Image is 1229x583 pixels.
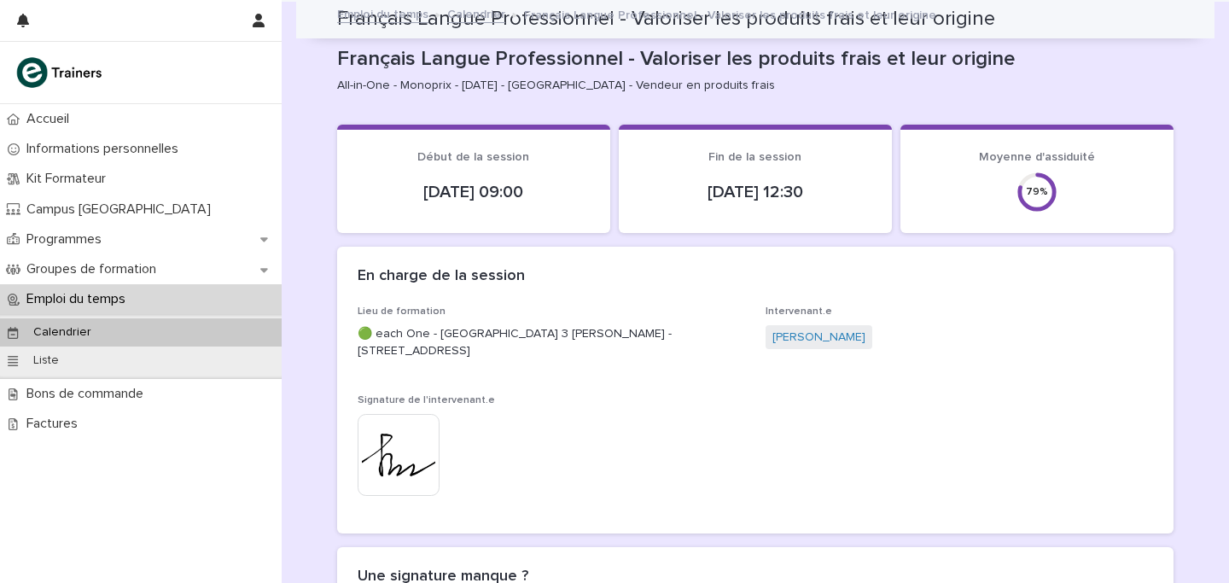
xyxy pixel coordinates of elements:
p: Groupes de formation [20,261,170,277]
span: Signature de l'intervenant.e [358,395,495,405]
p: Français Langue Professionnel - Valoriser les produits frais et leur origine [524,4,936,23]
p: Français Langue Professionnel - Valoriser les produits frais et leur origine [337,47,1167,72]
p: Bons de commande [20,386,157,402]
p: All-in-One - Monoprix - [DATE] - [GEOGRAPHIC_DATA] - Vendeur en produits frais [337,79,1160,93]
p: [DATE] 12:30 [639,182,871,202]
p: Liste [20,353,73,368]
p: Programmes [20,231,115,248]
p: Accueil [20,111,83,127]
span: Lieu de formation [358,306,446,317]
p: Factures [20,416,91,432]
p: [DATE] 09:00 [358,182,590,202]
img: K0CqGN7SDeD6s4JG8KQk [14,55,108,90]
h2: En charge de la session [358,267,525,286]
p: Emploi du temps [20,291,139,307]
p: Kit Formateur [20,171,119,187]
div: 79 % [1016,186,1057,198]
a: [PERSON_NAME] [772,329,865,347]
p: Campus [GEOGRAPHIC_DATA] [20,201,224,218]
p: 🟢 each One - [GEOGRAPHIC_DATA] 3 [PERSON_NAME] - [STREET_ADDRESS] [358,325,745,361]
a: Calendrier [447,3,505,23]
span: Fin de la session [708,151,801,163]
p: Informations personnelles [20,141,192,157]
span: Intervenant.e [766,306,832,317]
p: Calendrier [20,325,105,340]
span: Moyenne d'assiduité [979,151,1095,163]
a: Emploi du temps [337,3,428,23]
span: Début de la session [417,151,529,163]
